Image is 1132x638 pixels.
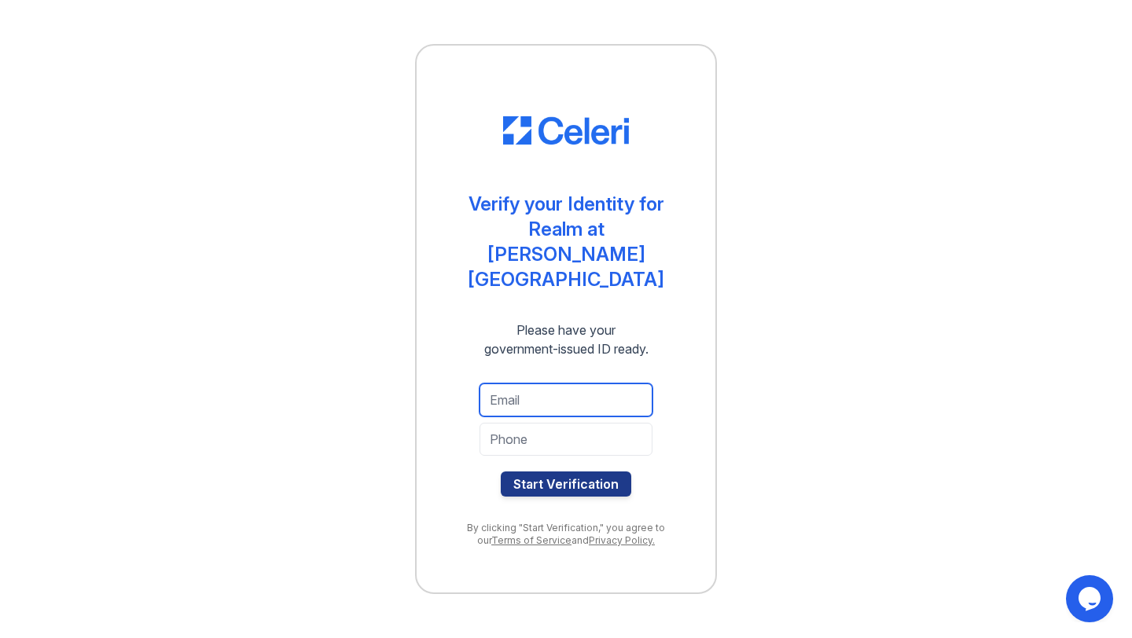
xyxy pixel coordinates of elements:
[456,321,677,358] div: Please have your government-issued ID ready.
[491,534,572,546] a: Terms of Service
[480,383,652,416] input: Email
[501,471,631,497] button: Start Verification
[480,423,652,456] input: Phone
[589,534,655,546] a: Privacy Policy.
[1066,575,1116,622] iframe: chat widget
[448,522,684,547] div: By clicking "Start Verification," you agree to our and
[503,116,629,145] img: CE_Logo_Blue-a8612792a0a2168367f1c8372b55b34899dd931a85d93a1a3d3e32e68fde9ad4.png
[448,192,684,292] div: Verify your Identity for Realm at [PERSON_NAME][GEOGRAPHIC_DATA]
